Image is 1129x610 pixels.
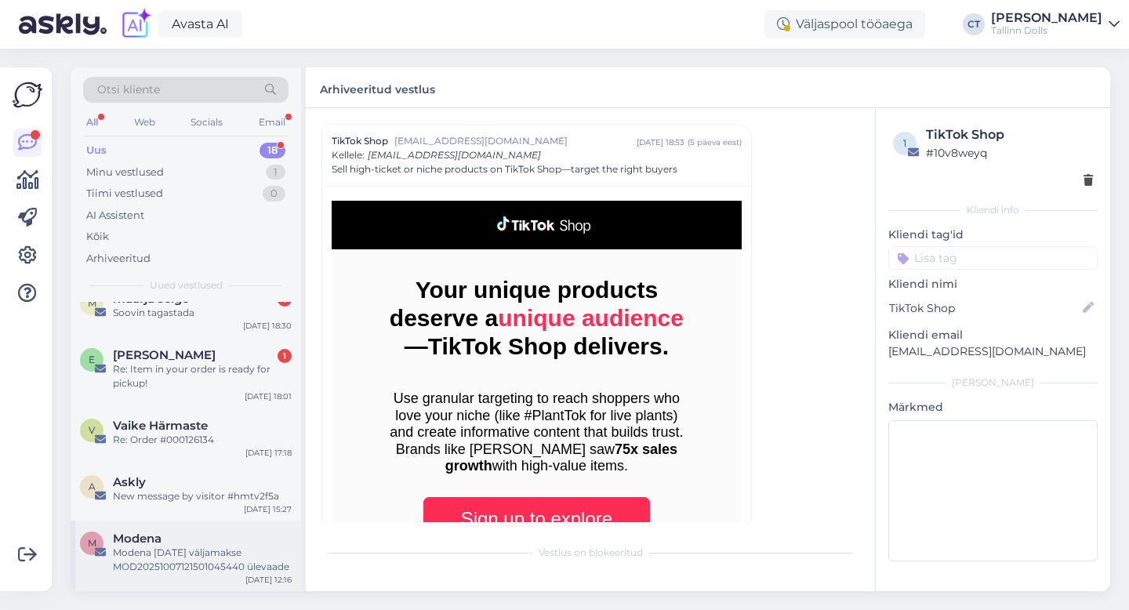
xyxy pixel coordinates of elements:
[497,216,591,234] img: 066d200163bb45b4b9385e00cd4cb528~tplv-aphluv4xwc-origin-image.image
[113,362,292,390] div: Re: Item in your order is ready for pickup!
[764,10,925,38] div: Väljaspool tööaega
[332,134,388,148] span: TikTok Shop
[86,229,109,245] div: Kõik
[394,134,637,148] span: [EMAIL_ADDRESS][DOMAIN_NAME]
[991,24,1102,37] div: Tallinn Dolls
[382,390,692,475] div: Use granular targeting to reach shoppers who love your niche (like #PlantTok for live plants) and...
[539,546,643,560] span: Vestlus on blokeeritud
[332,149,365,161] span: Kellele :
[637,136,684,148] div: [DATE] 18:53
[278,349,292,363] div: 1
[445,441,677,474] b: 75x sales growth
[926,125,1093,144] div: TikTok Shop
[991,12,1102,24] div: [PERSON_NAME]
[260,143,285,158] div: 18
[86,186,163,202] div: Tiimi vestlused
[888,203,1098,217] div: Kliendi info
[86,165,164,180] div: Minu vestlused
[245,574,292,586] div: [DATE] 12:16
[320,77,435,98] label: Arhiveeritud vestlus
[332,162,677,176] span: Sell high-ticket or niche products on TikTok Shop—target the right buyers
[368,149,541,161] span: [EMAIL_ADDRESS][DOMAIN_NAME]
[113,532,162,546] span: Modena
[88,537,96,549] span: M
[390,277,684,359] b: Your unique products deserve a —TikTok Shop delivers.
[113,475,146,489] span: Askly
[266,165,285,180] div: 1
[97,82,160,98] span: Otsi kliente
[903,137,906,149] span: 1
[86,251,151,267] div: Arhiveeritud
[89,481,96,492] span: A
[423,497,650,542] a: Sign up to explore
[89,424,95,436] span: V
[498,305,684,331] font: unique audience
[888,399,1098,416] p: Märkmed
[688,136,742,148] div: ( 5 päeva eest )
[158,11,242,38] a: Avasta AI
[86,143,107,158] div: Uus
[113,306,292,320] div: Soovin tagastada
[245,447,292,459] div: [DATE] 17:18
[89,354,95,365] span: E
[991,12,1120,37] a: [PERSON_NAME]Tallinn Dolls
[187,112,226,133] div: Socials
[888,343,1098,360] p: [EMAIL_ADDRESS][DOMAIN_NAME]
[963,13,985,35] div: CT
[113,348,216,362] span: Eha Antonov
[113,433,292,447] div: Re: Order #000126134
[888,276,1098,292] p: Kliendi nimi
[113,546,292,574] div: Modena [DATE] väljamakse MOD20251007121501045440 ülevaade
[256,112,289,133] div: Email
[83,112,101,133] div: All
[13,80,42,110] img: Askly Logo
[243,320,292,332] div: [DATE] 18:30
[86,208,144,223] div: AI Assistent
[131,112,158,133] div: Web
[119,8,152,41] img: explore-ai
[245,390,292,402] div: [DATE] 18:01
[888,327,1098,343] p: Kliendi email
[88,297,96,309] span: m
[889,300,1080,317] input: Lisa nimi
[888,227,1098,243] p: Kliendi tag'id
[113,489,292,503] div: New message by visitor #hmtv2f5a
[888,246,1098,270] input: Lisa tag
[888,376,1098,390] div: [PERSON_NAME]
[926,144,1093,162] div: # 10v8weyq
[263,186,285,202] div: 0
[150,278,223,292] span: Uued vestlused
[244,503,292,515] div: [DATE] 15:27
[113,419,208,433] span: Vaike Härmaste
